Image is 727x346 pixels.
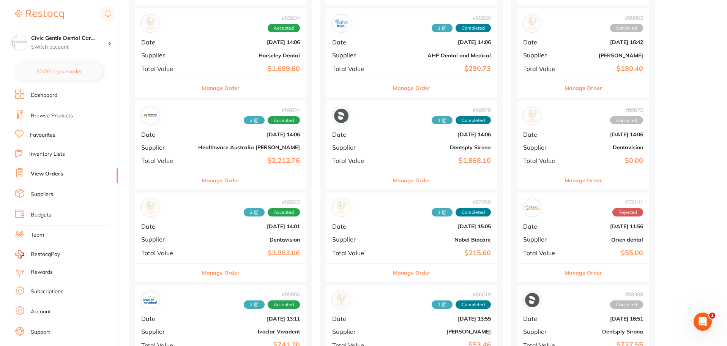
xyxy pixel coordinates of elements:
b: [DATE] 16:51 [567,316,643,322]
b: $215.60 [389,249,491,257]
span: Accepted [268,300,300,309]
b: $1,868.10 [389,157,491,165]
iframe: Intercom live chat [694,313,712,331]
button: Manage Order [202,171,240,190]
span: Date [332,223,383,230]
span: Date [141,315,192,322]
img: Civic Gentle Dental Care [12,35,27,50]
b: [DATE] 14:06 [567,131,643,137]
button: Manage Order [202,79,240,97]
b: $55.00 [567,249,643,257]
span: Total Value [523,250,561,256]
button: $0.00 in your order [15,62,103,81]
span: Date [141,39,192,46]
span: Accepted [268,116,300,125]
span: Received [432,116,453,125]
span: Date [523,223,561,230]
span: Supplier [332,144,383,151]
img: RestocqPay [15,250,24,259]
h4: Civic Gentle Dental Care [31,35,108,42]
span: # 87958 [432,199,491,205]
span: Supplier [332,52,383,58]
img: Dentsply Sirona [334,109,349,123]
span: Total Value [332,157,383,164]
b: $290.73 [389,65,491,73]
span: Supplier [141,144,192,151]
span: Total Value [523,157,561,164]
span: Supplier [141,328,192,335]
span: Cancelled [610,116,643,125]
span: # 89828 [432,107,491,113]
a: Favourites [30,131,55,139]
span: Supplier [332,328,383,335]
span: # 86619 [432,291,491,297]
b: [DATE] 13:55 [389,316,491,322]
img: Henry Schein Halas [525,16,539,31]
span: Total Value [141,250,192,256]
span: Received [244,116,265,125]
button: Manage Order [393,264,431,282]
b: $1,689.60 [198,65,300,73]
a: Suppliers [31,191,53,198]
b: $0.00 [567,157,643,165]
span: Date [523,39,561,46]
span: RestocqPay [31,251,60,258]
span: Supplier [523,328,561,335]
span: Supplier [141,236,192,243]
div: Dentavision#898232 AcceptedDate[DATE] 14:01SupplierDentavisionTotal Value$3,963.06Manage Order [135,193,306,282]
b: Dentavision [567,144,643,150]
div: Horseley Dental#89834AcceptedDate[DATE] 14:06SupplierHorseley DentalTotal Value$1,689.60Manage Order [135,8,306,98]
span: Date [332,131,383,138]
b: Dentsply Sirona [567,329,643,335]
b: $3,963.06 [198,249,300,257]
span: Supplier [523,236,561,243]
img: Adam Dental [334,293,349,307]
b: Nobel Biocare [389,237,491,243]
img: Dentsply Sirona [525,293,539,307]
a: Support [31,329,50,336]
div: Healthware Australia Ridley#898242 AcceptedDate[DATE] 14:06SupplierHealthware Australia [PERSON_N... [135,101,306,190]
a: Team [31,231,44,239]
a: Subscriptions [31,288,63,295]
span: Completed [456,116,491,125]
b: [DATE] 14:01 [198,223,300,229]
span: Total Value [332,250,383,256]
b: Healthware Australia [PERSON_NAME] [198,144,300,150]
img: Nobel Biocare [334,201,349,215]
img: Dentavision [143,201,158,215]
img: Healthware Australia Ridley [143,109,158,123]
span: Total Value [141,157,192,164]
span: Accepted [268,208,300,216]
b: Ivoclar Vivadent [198,329,300,335]
button: Manage Order [565,264,602,282]
b: AHP Dental and Medical [389,52,491,58]
a: Rewards [31,269,53,276]
b: [DATE] 14:06 [198,39,300,45]
b: Dentsply Sirona [389,144,491,150]
span: Supplier [332,236,383,243]
span: Received [244,208,265,216]
span: # 89834 [268,15,300,21]
b: $180.40 [567,65,643,73]
span: Cancelled [610,300,643,309]
span: Received [432,300,453,309]
b: Dentavision [198,237,300,243]
span: # 69388 [610,291,643,297]
span: # 89830 [432,15,491,21]
button: Manage Order [565,171,602,190]
b: [DATE] 15:05 [389,223,491,229]
a: Account [31,308,51,316]
button: Manage Order [393,79,431,97]
span: # 89825 [610,107,643,113]
b: $2,212.76 [198,157,300,165]
p: Switch account [31,43,108,51]
button: Manage Order [393,171,431,190]
span: Date [523,315,561,322]
span: Completed [456,300,491,309]
a: Dashboard [31,92,57,99]
span: Received [432,208,453,216]
span: Total Value [332,65,383,72]
img: Restocq Logo [15,10,64,19]
span: Supplier [523,52,561,58]
b: [PERSON_NAME] [389,329,491,335]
